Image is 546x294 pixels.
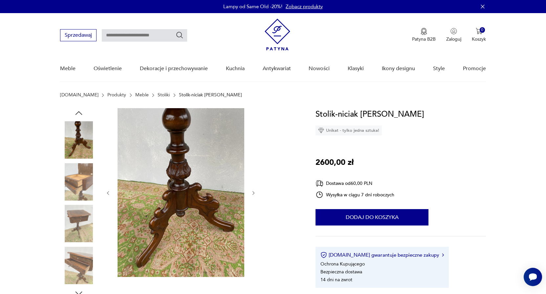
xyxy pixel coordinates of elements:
a: Antykwariat [263,56,291,81]
p: 2600,00 zł [316,156,354,169]
p: Koszyk [472,36,486,42]
div: Dostawa od 60,00 PLN [316,179,394,187]
li: 14 dni na zwrot [320,277,352,283]
button: Sprzedawaj [60,29,97,41]
img: Ikona certyfikatu [320,252,327,258]
p: Patyna B2B [412,36,436,42]
img: Ikona dostawy [316,179,323,187]
a: Produkty [107,92,126,98]
a: Nowości [309,56,330,81]
a: Oświetlenie [94,56,122,81]
img: Zdjęcie produktu Stolik-niciak Ludwik Filip [60,163,98,201]
h1: Stolik-niciak [PERSON_NAME] [316,108,424,121]
div: Wysyłka w ciągu 7 dni roboczych [316,191,394,199]
a: Meble [135,92,149,98]
img: Zdjęcie produktu Stolik-niciak Ludwik Filip [118,108,244,277]
a: Stoliki [158,92,170,98]
a: Promocje [463,56,486,81]
img: Zdjęcie produktu Stolik-niciak Ludwik Filip [60,121,98,159]
li: Ochrona Kupującego [320,261,365,267]
button: [DOMAIN_NAME] gwarantuje bezpieczne zakupy [320,252,444,258]
button: Zaloguj [446,28,461,42]
img: Ikonka użytkownika [450,28,457,34]
img: Ikona diamentu [318,127,324,133]
a: Meble [60,56,76,81]
div: Unikat - tylko jedna sztuka! [316,126,382,135]
img: Ikona strzałki w prawo [442,253,444,257]
div: 0 [480,27,485,33]
li: Bezpieczna dostawa [320,269,362,275]
p: Zaloguj [446,36,461,42]
a: Klasyki [348,56,364,81]
button: Dodaj do koszyka [316,209,428,225]
img: Patyna - sklep z meblami i dekoracjami vintage [265,19,290,50]
button: 0Koszyk [472,28,486,42]
a: Sprzedawaj [60,33,97,38]
a: Zobacz produkty [286,3,323,10]
a: Dekoracje i przechowywanie [140,56,208,81]
a: Style [433,56,445,81]
button: Szukaj [176,31,184,39]
a: Ikona medaluPatyna B2B [412,28,436,42]
img: Zdjęcie produktu Stolik-niciak Ludwik Filip [60,247,98,284]
a: [DOMAIN_NAME] [60,92,98,98]
p: Lampy od Same Old -20%! [223,3,282,10]
a: Ikony designu [382,56,415,81]
p: Stolik-niciak [PERSON_NAME] [179,92,242,98]
img: Zdjęcie produktu Stolik-niciak Ludwik Filip [60,205,98,242]
img: Ikona medalu [421,28,427,35]
button: Patyna B2B [412,28,436,42]
img: Ikona koszyka [476,28,482,34]
iframe: Smartsupp widget button [524,268,542,286]
a: Kuchnia [226,56,245,81]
